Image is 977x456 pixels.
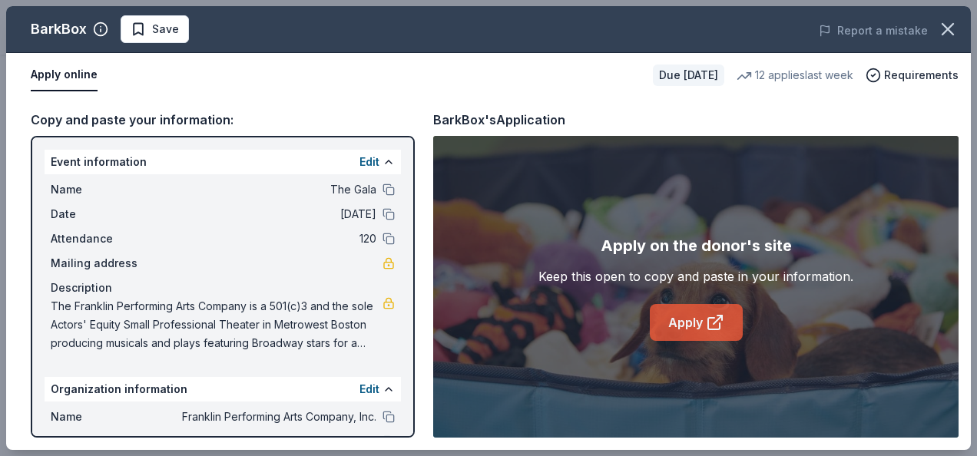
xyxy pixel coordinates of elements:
[121,15,189,43] button: Save
[359,153,379,171] button: Edit
[737,66,853,84] div: 12 applies last week
[31,17,87,41] div: BarkBox
[433,110,565,130] div: BarkBox's Application
[51,205,154,223] span: Date
[154,180,376,199] span: The Gala
[51,230,154,248] span: Attendance
[601,233,792,258] div: Apply on the donor's site
[51,432,154,451] span: Website
[819,21,928,40] button: Report a mistake
[51,180,154,199] span: Name
[154,205,376,223] span: [DATE]
[31,59,98,91] button: Apply online
[51,279,395,297] div: Description
[51,254,154,273] span: Mailing address
[51,408,154,426] span: Name
[45,377,401,401] div: Organization information
[653,64,724,86] div: Due [DATE]
[31,110,415,130] div: Copy and paste your information:
[650,304,743,341] a: Apply
[884,66,959,84] span: Requirements
[154,230,376,248] span: 120
[154,408,376,426] span: Franklin Performing Arts Company, Inc.
[866,66,959,84] button: Requirements
[538,267,853,286] div: Keep this open to copy and paste in your information.
[359,380,379,398] button: Edit
[45,150,401,174] div: Event information
[51,297,383,352] span: The Franklin Performing Arts Company is a 501(c)3 and the sole Actors' Equity Small Professional ...
[152,20,179,38] span: Save
[300,435,376,448] span: Fill in using "Edit"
